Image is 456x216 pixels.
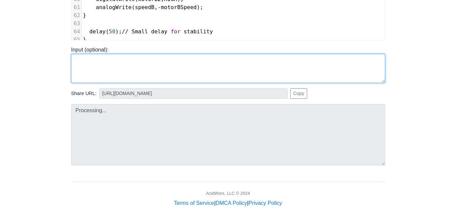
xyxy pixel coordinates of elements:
[83,28,213,35] span: ( );
[151,28,167,35] span: delay
[71,90,97,97] span: Share URL:
[161,4,197,10] span: motorBSpeed
[174,199,282,207] div: | |
[248,200,282,206] a: Privacy Policy
[132,28,148,35] span: Small
[66,46,390,83] div: Input (optional):
[72,28,81,36] div: 64
[72,11,81,20] div: 62
[83,4,204,10] span: ( , );
[83,12,86,19] span: }
[122,28,128,35] span: //
[89,28,106,35] span: delay
[72,20,81,28] div: 63
[171,28,181,35] span: for
[96,4,132,10] span: analogWrite
[290,88,307,99] button: Copy
[72,3,81,11] div: 61
[216,200,247,206] a: DMCA Policy
[99,88,288,99] input: No share available yet
[184,28,213,35] span: stability
[174,200,214,206] a: Terms of Service
[135,4,155,10] span: speedB
[83,36,86,43] span: }
[158,4,161,10] span: -
[109,28,115,35] span: 50
[206,190,250,196] div: AcidWorx, LLC © 2024
[72,36,81,44] div: 65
